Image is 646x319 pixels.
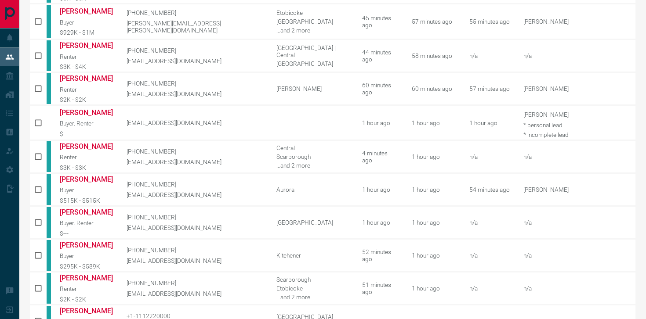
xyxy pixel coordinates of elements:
div: October 14th 2025, 2:11:13 PM [469,18,510,25]
p: [PHONE_NUMBER] [127,214,264,221]
p: n/a [523,219,633,226]
p: [EMAIL_ADDRESS][DOMAIN_NAME] [127,119,264,126]
div: [GEOGRAPHIC_DATA] | Central [276,44,349,58]
p: [PHONE_NUMBER] [127,80,264,87]
div: Central [276,144,349,151]
div: October 14th 2025, 2:02:54 PM [469,119,510,126]
div: 45 minutes ago [362,14,399,29]
a: [PERSON_NAME] [60,74,113,82]
a: [PERSON_NAME] [60,307,113,315]
p: [PHONE_NUMBER] [127,280,264,287]
p: n/a [523,52,633,59]
div: * personal lead [523,122,633,129]
div: condos.ca [47,141,51,172]
div: Etobicoke [276,9,349,16]
p: [EMAIL_ADDRESS][DOMAIN_NAME] [127,224,264,231]
p: [EMAIL_ADDRESS][DOMAIN_NAME] [127,158,264,165]
div: condos.ca [47,273,51,304]
div: Aurora [276,186,349,193]
span: Renter [60,53,77,60]
p: n/a [523,252,633,259]
p: [PHONE_NUMBER] [127,9,264,16]
div: Etobicoke [276,285,349,292]
div: Etobicoke, Toronto [276,162,349,169]
p: [EMAIL_ADDRESS][DOMAIN_NAME] [127,90,264,97]
p: [EMAIL_ADDRESS][DOMAIN_NAME] [127,257,264,264]
div: condos.ca [47,174,51,205]
div: October 14th 2025, 1:58:12 PM [412,252,456,259]
div: Midtown | Central, Toronto [276,27,349,34]
p: [PERSON_NAME] [523,186,633,193]
div: North York, Toronto [276,294,349,301]
div: n/a [469,153,510,160]
div: n/a [469,52,510,59]
p: [PERSON_NAME] [523,111,633,118]
p: [PERSON_NAME] [523,18,633,25]
a: [PERSON_NAME] [60,7,113,15]
div: $515K - $515K [60,197,113,204]
span: Renter [60,86,77,93]
div: 52 minutes ago [362,248,399,262]
p: [PHONE_NUMBER] [127,47,264,54]
p: [PHONE_NUMBER] [127,181,264,188]
a: [PERSON_NAME] [60,108,113,117]
p: [PERSON_NAME][EMAIL_ADDRESS][PERSON_NAME][DOMAIN_NAME] [127,20,264,34]
a: [PERSON_NAME] [60,241,113,249]
div: condos.ca [47,240,51,271]
div: * incomplete lead [523,131,633,138]
div: 1 hour ago [362,119,399,126]
div: condos.ca [47,73,51,104]
div: 51 minutes ago [362,281,399,295]
div: n/a [469,252,510,259]
div: $2K - $2K [60,296,113,303]
div: 60 minutes ago [362,82,399,96]
div: 1 hour ago [362,219,399,226]
div: Kitchener [276,252,349,259]
div: October 14th 2025, 2:08:36 PM [412,18,456,25]
div: condos.ca [47,40,51,71]
div: $--- [60,130,113,137]
p: n/a [523,285,633,292]
div: 4 minutes ago [362,150,399,164]
a: [PERSON_NAME] [60,41,113,50]
p: [EMAIL_ADDRESS][DOMAIN_NAME] [127,57,264,65]
div: October 14th 2025, 2:06:14 PM [412,85,456,92]
span: Buyer. Renter [60,219,94,226]
div: $3K - $4K [60,63,113,70]
div: $3K - $3K [60,164,113,171]
span: Renter [60,154,77,161]
div: October 14th 2025, 2:08:56 PM [469,85,510,92]
a: [PERSON_NAME] [60,142,113,151]
p: [PERSON_NAME] [523,85,633,92]
div: [GEOGRAPHIC_DATA] [276,18,349,25]
a: [PERSON_NAME] [60,208,113,216]
div: [GEOGRAPHIC_DATA] [276,219,349,226]
span: Buyer. Renter [60,120,94,127]
p: n/a [523,153,633,160]
div: condos.ca [47,207,51,238]
div: n/a [469,285,510,292]
p: [PHONE_NUMBER] [127,247,264,254]
div: $--- [60,230,113,237]
div: [GEOGRAPHIC_DATA] [276,60,349,67]
div: October 14th 2025, 2:02:54 PM [412,119,456,126]
span: Buyer [60,252,74,259]
div: [PERSON_NAME] [276,85,349,92]
div: $2K - $2K [60,96,113,103]
p: [EMAIL_ADDRESS][DOMAIN_NAME] [127,290,264,297]
div: October 14th 2025, 2:08:05 PM [412,52,456,59]
p: [PHONE_NUMBER] [127,148,264,155]
div: 44 minutes ago [362,49,399,63]
div: Scarborough [276,153,349,160]
div: $929K - $1M [60,29,113,36]
div: 1 hour ago [362,186,399,193]
span: Renter [60,285,77,292]
div: Scarborough [276,276,349,283]
a: [PERSON_NAME] [60,175,113,183]
div: October 14th 2025, 1:58:34 PM [412,219,456,226]
span: Buyer [60,19,74,26]
a: [PERSON_NAME] [60,274,113,282]
div: n/a [469,219,510,226]
div: October 14th 2025, 1:58:06 PM [412,285,456,292]
div: October 14th 2025, 2:12:10 PM [469,186,510,193]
